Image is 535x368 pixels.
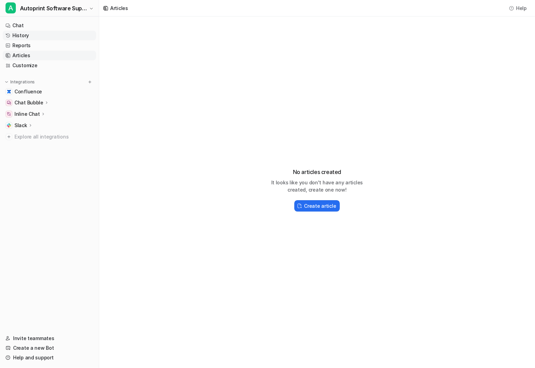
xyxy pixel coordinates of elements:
span: A [6,2,16,13]
img: Inline Chat [7,112,11,116]
p: Inline Chat [14,111,40,117]
h2: Create article [304,202,336,209]
p: Slack [14,122,27,129]
a: History [3,31,96,40]
button: Integrations [3,79,37,85]
a: Explore all integrations [3,132,96,142]
img: Confluence [7,90,11,94]
span: Autoprint Software Support [20,3,87,13]
a: Create a new Bot [3,343,96,353]
a: Chat [3,21,96,30]
a: Help and support [3,353,96,362]
a: Articles [3,51,96,60]
span: Confluence [14,88,42,95]
span: Explore all integrations [14,131,93,142]
div: Articles [110,4,128,12]
img: Chat Bubble [7,101,11,105]
img: explore all integrations [6,133,12,140]
p: Chat Bubble [14,99,43,106]
button: Create article [294,200,339,212]
a: ConfluenceConfluence [3,87,96,96]
a: Invite teammates [3,334,96,343]
a: Customize [3,61,96,70]
img: expand menu [4,80,9,84]
p: Integrations [10,79,35,85]
p: It looks like you don't have any articles created, create one now! [262,179,372,193]
img: menu_add.svg [87,80,92,84]
button: Help [507,3,529,13]
a: Reports [3,41,96,50]
h3: No articles created [262,168,372,176]
img: Slack [7,123,11,127]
